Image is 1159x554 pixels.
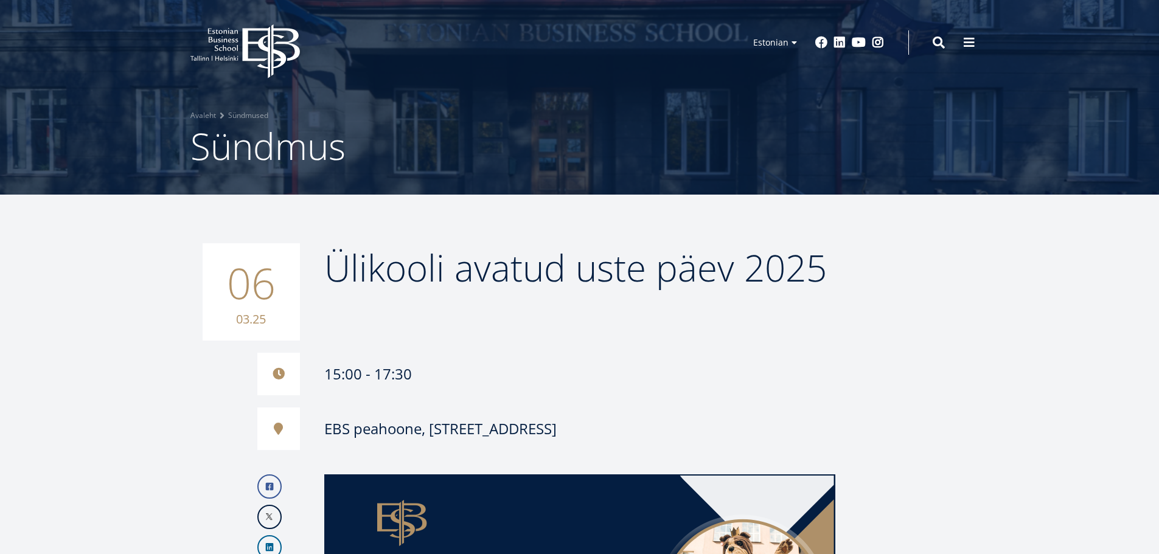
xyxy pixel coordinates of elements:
a: Linkedin [834,36,846,49]
span: Ülikooli avatud uste päev 2025 [324,243,827,293]
div: 15:00 - 17:30 [257,353,835,395]
a: Youtube [852,36,866,49]
a: Avaleht [190,109,216,122]
img: X [259,506,280,528]
a: Facebook [257,474,282,499]
div: EBS peahoone, [STREET_ADDRESS] [324,420,557,438]
small: 03.25 [215,310,288,328]
a: Facebook [815,36,827,49]
a: Instagram [872,36,884,49]
h1: Sündmus [190,122,969,170]
div: 06 [203,243,300,341]
a: Sündmused [228,109,268,122]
